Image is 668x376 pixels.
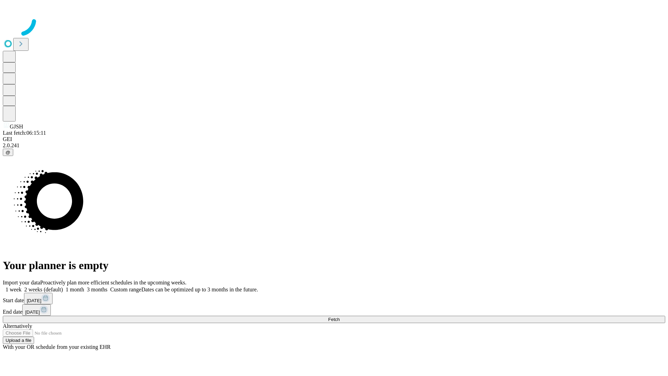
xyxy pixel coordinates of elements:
[87,287,108,292] span: 3 months
[3,280,40,285] span: Import your data
[3,149,13,156] button: @
[3,304,665,316] div: End date
[22,304,51,316] button: [DATE]
[3,337,34,344] button: Upload a file
[40,280,186,285] span: Proactively plan more efficient schedules in the upcoming weeks.
[10,124,23,130] span: GJSH
[6,287,22,292] span: 1 week
[141,287,258,292] span: Dates can be optimized up to 3 months in the future.
[6,150,10,155] span: @
[3,293,665,304] div: Start date
[3,142,665,149] div: 2.0.241
[3,316,665,323] button: Fetch
[3,136,665,142] div: GEI
[27,298,41,303] span: [DATE]
[3,130,46,136] span: Last fetch: 06:15:11
[110,287,141,292] span: Custom range
[3,259,665,272] h1: Your planner is empty
[3,323,32,329] span: Alternatively
[25,310,40,315] span: [DATE]
[3,344,111,350] span: With your OR schedule from your existing EHR
[24,287,63,292] span: 2 weeks (default)
[24,293,53,304] button: [DATE]
[328,317,340,322] span: Fetch
[66,287,84,292] span: 1 month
